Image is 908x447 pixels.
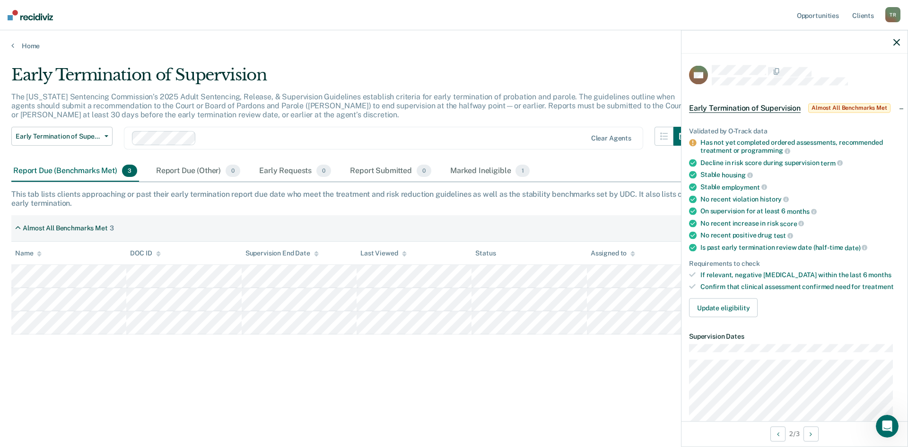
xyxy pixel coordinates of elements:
span: Early Termination of Supervision [16,132,101,140]
div: No recent increase in risk [700,219,900,228]
div: No recent violation [700,195,900,203]
div: Confirm that clinical assessment confirmed need for [700,283,900,291]
div: Stable [700,183,900,192]
span: 1 [515,165,529,177]
span: date) [845,244,867,251]
p: The [US_STATE] Sentencing Commission’s 2025 Adult Sentencing, Release, & Supervision Guidelines e... [11,92,684,119]
span: 0 [316,165,331,177]
div: Almost All Benchmarks Met [23,224,108,232]
span: term [821,159,842,167]
div: Report Due (Other) [154,161,242,182]
div: Status [475,249,496,257]
span: Early Termination of Supervision [689,103,801,113]
span: test [774,232,793,239]
div: Supervision End Date [245,249,319,257]
span: 0 [226,165,240,177]
div: Last Viewed [360,249,406,257]
div: 3 [110,224,114,232]
div: No recent positive drug [700,231,900,240]
div: Decline in risk score during supervision [700,158,900,167]
div: Clear agents [591,134,631,142]
div: 2 / 3 [681,421,908,446]
span: 3 [122,165,137,177]
dt: Supervision Dates [689,333,900,341]
span: employment [722,183,767,191]
div: Validated by O-Track data [689,127,900,135]
a: Home [11,42,897,50]
div: This tab lists clients approaching or past their early termination report due date who meet the t... [11,190,897,208]
button: Update eligibility [689,298,758,317]
span: Almost All Benchmarks Met [808,103,891,113]
div: Early Requests [257,161,333,182]
div: DOC ID [130,249,160,257]
div: Stable [700,171,900,179]
div: Report Submitted [348,161,433,182]
div: Requirements to check [689,259,900,267]
div: On supervision for at least 6 [700,207,900,216]
span: months [868,271,891,279]
div: Marked Ineligible [448,161,532,182]
div: If relevant, negative [MEDICAL_DATA] within the last 6 [700,271,900,279]
img: Recidiviz [8,10,53,20]
button: Previous Opportunity [770,426,786,441]
div: Early Termination of SupervisionAlmost All Benchmarks Met [681,93,908,123]
span: months [787,208,817,215]
span: score [780,219,804,227]
iframe: Intercom live chat [876,415,899,438]
div: Name [15,249,42,257]
div: Early Termination of Supervision [11,65,692,92]
div: Has not yet completed ordered assessments, recommended treatment or programming [700,139,900,155]
span: 0 [417,165,431,177]
div: T R [885,7,900,22]
span: housing [722,171,753,179]
button: Next Opportunity [803,426,819,441]
span: history [760,195,789,203]
div: Assigned to [591,249,635,257]
div: Is past early termination review date (half-time [700,244,900,252]
span: treatment [862,283,894,290]
div: Report Due (Benchmarks Met) [11,161,139,182]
